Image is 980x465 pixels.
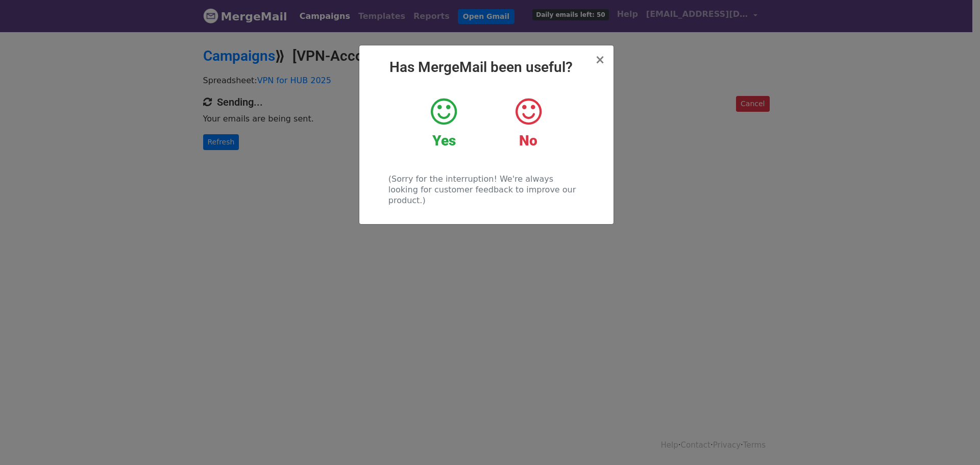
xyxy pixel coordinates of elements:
h2: Has MergeMail been useful? [367,59,605,76]
span: × [595,53,605,67]
button: Close [595,54,605,66]
strong: No [519,132,537,149]
strong: Yes [432,132,456,149]
p: (Sorry for the interruption! We're always looking for customer feedback to improve our product.) [388,174,584,206]
a: Yes [409,96,478,150]
a: No [494,96,562,150]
